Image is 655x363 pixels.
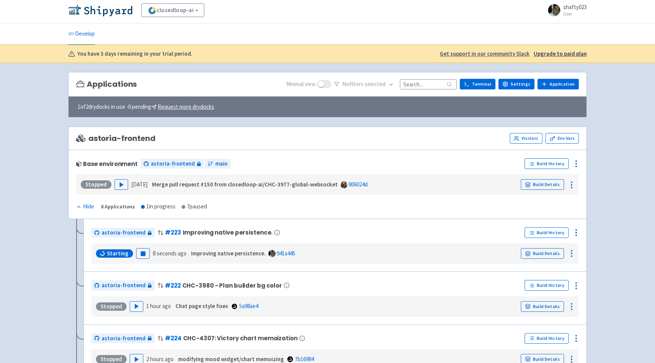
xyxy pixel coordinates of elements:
span: Minimal view [286,80,316,89]
a: Get support in our community Slack [440,50,530,58]
a: Application [537,79,579,89]
a: #223 [165,228,181,236]
span: main [215,160,227,168]
span: astoria-frontend [102,334,146,343]
div: Stopped [81,180,111,189]
div: Stopped [96,302,127,311]
u: Request more drydocks [158,103,214,110]
u: Get support in our community Slack [440,50,530,57]
a: #222 [165,282,181,289]
a: Build Details [521,179,564,190]
img: Shipyard logo [68,4,132,16]
span: Improving native persistence. [183,229,273,236]
div: Hide [76,202,94,211]
b: You have 3 days remaining in your trial period. [77,50,193,58]
a: 7b16984 [295,355,314,363]
div: 1 in progress [141,202,176,211]
a: #224 [165,334,182,342]
span: selected [365,80,385,88]
a: astoria-frontend [91,228,155,238]
time: 2 hours ago [146,355,174,363]
a: 5a98ae4 [239,302,258,310]
a: Settings [498,79,534,89]
strong: modifying mood widget/chart memoizing [178,355,284,363]
time: 1 hour ago [146,302,171,310]
time: [DATE] [131,181,147,188]
a: Build History [525,333,569,344]
a: shafty023 User [544,4,587,16]
div: 7 paused [182,202,207,211]
u: Upgrade to paid plan [534,50,587,57]
a: main [205,159,230,169]
a: Terminal [460,79,495,89]
button: Play [114,179,128,190]
a: Visitors [510,133,542,144]
span: Starting [107,250,128,257]
span: astoria-frontend [102,281,146,290]
a: Build History [525,227,569,238]
a: Build Details [521,248,564,259]
a: Build History [525,280,569,291]
span: shafty023 [563,3,587,11]
a: astoria-frontend [91,333,155,344]
span: No filter s [342,80,385,89]
a: astoria-frontend [141,159,204,169]
strong: Merge pull request #150 from closedloop-ai/CHC-3977-global-websocket [152,181,338,188]
a: Build Details [521,301,564,312]
div: 8 Applications [101,202,135,211]
span: CHC-4307: Victory chart memoization [183,335,298,341]
h3: Applications [76,80,137,89]
small: User [563,11,587,16]
button: Pause [136,248,150,259]
a: Env Vars [545,133,579,144]
input: Search... [400,79,457,89]
a: closedloop-ai [141,3,204,17]
span: CHC-3980 - Plan builder bg color [182,282,282,289]
div: Base environment [76,161,138,167]
span: 1 of 2 drydocks in use - 0 pending [78,103,214,111]
strong: Improving native persistence. [191,250,266,257]
strong: Chat page style fixes [176,302,228,310]
a: 941a445 [277,250,295,257]
span: astoria-frontend [102,228,146,237]
a: Build History [525,158,569,169]
span: astoria-frontend [151,160,195,168]
a: Develop [68,23,95,45]
time: 8 seconds ago [153,250,186,257]
a: astoria-frontend [91,280,155,291]
a: 806024d [349,181,368,188]
button: Play [130,301,143,312]
span: astoria-frontend [76,134,155,143]
button: Hide [76,202,95,211]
